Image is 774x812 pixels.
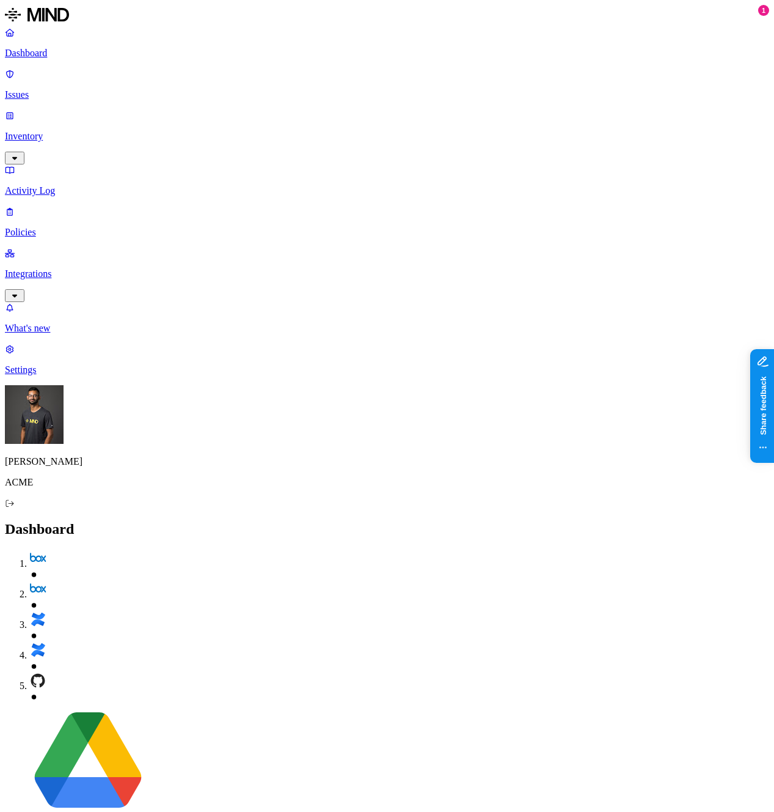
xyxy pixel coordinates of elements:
a: Issues [5,68,769,100]
a: Policies [5,206,769,238]
img: MIND [5,5,69,24]
p: Issues [5,89,769,100]
p: Integrations [5,268,769,279]
a: MIND [5,5,769,27]
p: Inventory [5,131,769,142]
img: confluence.svg [29,611,46,628]
a: Dashboard [5,27,769,59]
a: Settings [5,344,769,375]
img: Amit Cohen [5,385,64,444]
div: 1 [758,5,769,16]
img: confluence.svg [29,641,46,659]
p: ACME [5,477,769,488]
h2: Dashboard [5,521,769,537]
p: Dashboard [5,48,769,59]
p: What's new [5,323,769,334]
a: Activity Log [5,164,769,196]
a: Integrations [5,248,769,300]
img: box.svg [29,550,46,567]
img: github.svg [29,672,46,689]
img: box.svg [29,580,46,597]
p: Activity Log [5,185,769,196]
a: What's new [5,302,769,334]
a: Inventory [5,110,769,163]
p: Settings [5,364,769,375]
p: Policies [5,227,769,238]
